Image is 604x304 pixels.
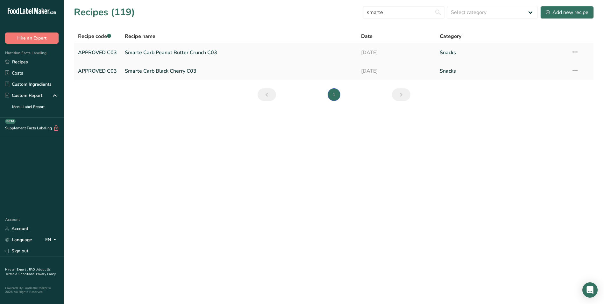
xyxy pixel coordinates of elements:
input: Search for recipe [363,6,444,19]
a: Snacks [440,46,563,59]
a: Previous page [258,88,276,101]
a: Hire an Expert . [5,267,28,272]
button: Hire an Expert [5,33,59,44]
button: Add new recipe [540,6,594,19]
span: Recipe code [78,33,111,40]
a: FAQ . [29,267,37,272]
h1: Recipes (119) [74,5,135,19]
a: Next page [392,88,410,101]
a: Smarte Carb Peanut Butter Crunch C03 [125,46,353,59]
div: Open Intercom Messenger [582,282,598,298]
a: Privacy Policy [36,272,56,276]
div: Add new recipe [546,9,588,16]
a: APPROVED C03 [78,64,117,78]
div: BETA [5,119,16,124]
a: About Us . [5,267,51,276]
span: Recipe name [125,33,155,40]
a: APPROVED C03 [78,46,117,59]
a: Snacks [440,64,563,78]
a: [DATE] [361,46,432,59]
a: Smarte Carb Black Cherry C03 [125,64,353,78]
a: [DATE] [361,64,432,78]
div: EN [45,236,59,244]
span: Date [361,33,373,40]
a: Language [5,234,32,245]
div: Powered By FoodLabelMaker © 2025 All Rights Reserved [5,286,59,294]
span: Category [440,33,461,40]
a: Terms & Conditions . [5,272,36,276]
div: Custom Report [5,92,42,99]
